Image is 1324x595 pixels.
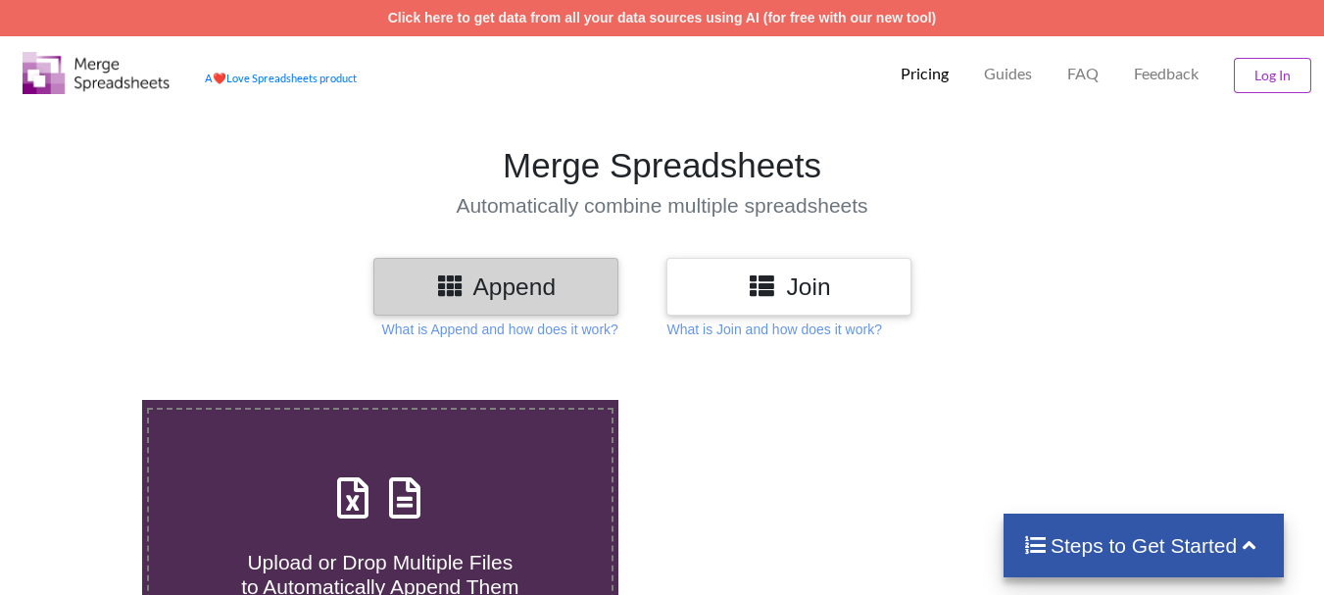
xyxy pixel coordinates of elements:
[1234,58,1311,93] button: Log In
[382,320,618,339] p: What is Append and how does it work?
[901,64,949,84] p: Pricing
[205,72,357,84] a: AheartLove Spreadsheets product
[681,273,897,301] h3: Join
[23,52,170,94] img: Logo.png
[388,273,604,301] h3: Append
[1134,66,1199,81] span: Feedback
[984,64,1032,84] p: Guides
[1023,533,1265,558] h4: Steps to Get Started
[388,10,937,25] a: Click here to get data from all your data sources using AI (for free with our new tool)
[213,72,226,84] span: heart
[1067,64,1099,84] p: FAQ
[666,320,881,339] p: What is Join and how does it work?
